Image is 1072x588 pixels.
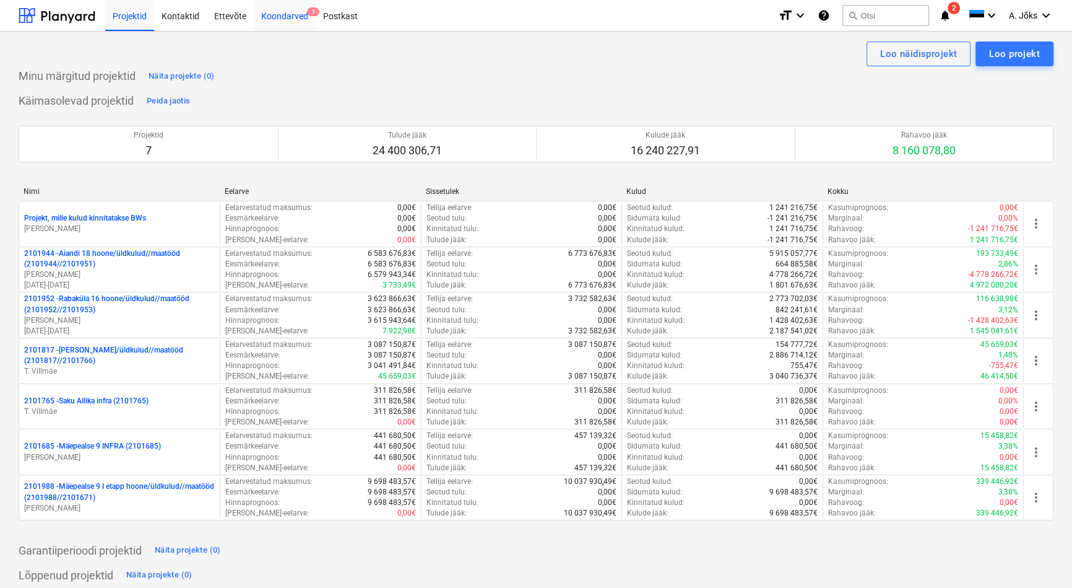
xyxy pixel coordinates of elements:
[939,8,951,23] i: notifications
[574,431,616,441] p: 457 139,32€
[828,203,888,213] p: Kasumiprognoos :
[998,396,1018,406] p: 0,00%
[767,235,818,245] p: -1 241 716,75€
[426,371,467,382] p: Tulude jääk :
[225,224,280,234] p: Hinnaprognoos :
[307,7,319,16] span: 1
[828,235,876,245] p: Rahavoo jääk :
[627,305,682,315] p: Sidumata kulud :
[368,259,416,270] p: 6 583 676,83€
[426,463,467,473] p: Tulude jääk :
[225,476,313,487] p: Eelarvestatud maksumus :
[778,8,793,23] i: format_size
[627,463,668,473] p: Kulude jääk :
[980,340,1018,350] p: 45 659,03€
[426,213,467,224] p: Seotud tulu :
[828,259,864,270] p: Marginaal :
[799,498,818,508] p: 0,00€
[374,441,416,452] p: 441 680,50€
[976,294,1018,304] p: 116 638,98€
[998,441,1018,452] p: 3,38%
[134,130,163,141] p: Projektid
[24,345,215,377] div: 2101817 -[PERSON_NAME]/üldkulud//maatööd (2101817//2101766)T. Villmäe
[225,385,313,396] p: Eelarvestatud maksumus :
[980,431,1018,441] p: 15 458,82€
[225,235,309,245] p: [PERSON_NAME]-eelarve :
[1000,385,1018,396] p: 0,00€
[769,315,818,326] p: 1 428 402,63€
[426,340,473,350] p: Tellija eelarve :
[776,463,818,473] p: 441 680,50€
[631,143,700,158] p: 16 240 227,91
[24,224,215,234] p: [PERSON_NAME]
[776,441,818,452] p: 441 680,50€
[828,280,876,291] p: Rahavoo jääk :
[627,406,685,417] p: Kinnitatud kulud :
[769,326,818,336] p: 2 187 541,02€
[225,350,280,361] p: Eesmärkeelarve :
[568,294,616,304] p: 3 732 582,63€
[225,248,313,259] p: Eelarvestatud maksumus :
[631,130,700,141] p: Kulude jääk
[976,476,1018,487] p: 339 446,92€
[598,203,616,213] p: 0,00€
[373,130,442,141] p: Tulude jääk
[776,340,818,350] p: 154 777,72€
[225,340,313,350] p: Eelarvestatud maksumus :
[799,476,818,487] p: 0,00€
[24,366,215,377] p: T. Villmäe
[627,431,673,441] p: Seotud kulud :
[24,248,215,291] div: 2101944 -Aiandi 18 hoone/üldkulud//maatööd (2101944//2101951)[PERSON_NAME][DATE]-[DATE]
[769,248,818,259] p: 5 915 057,77€
[598,270,616,280] p: 0,00€
[225,498,280,508] p: Hinnaprognoos :
[998,213,1018,224] p: 0,00%
[598,259,616,270] p: 0,00€
[225,452,280,463] p: Hinnaprognoos :
[368,350,416,361] p: 3 087 150,87€
[976,508,1018,519] p: 339 446,92€
[627,224,685,234] p: Kinnitatud kulud :
[828,508,876,519] p: Rahavoo jääk :
[828,487,864,498] p: Marginaal :
[627,396,682,406] p: Sidumata kulud :
[426,508,467,519] p: Tulude jääk :
[980,463,1018,473] p: 15 458,82€
[627,350,682,361] p: Sidumata kulud :
[374,406,416,417] p: 311 826,58€
[776,417,818,428] p: 311 826,58€
[378,371,416,382] p: 45 659,03€
[24,441,161,452] p: 2101685 - Mäepealse 9 INFRA (2101685)
[24,248,215,270] p: 2101944 - Aiandi 18 hoone/üldkulud//maatööd (2101944//2101951)
[368,294,416,304] p: 3 623 866,63€
[225,431,313,441] p: Eelarvestatud maksumus :
[828,294,888,304] p: Kasumiprognoos :
[426,476,473,487] p: Tellija eelarve :
[598,452,616,463] p: 0,00€
[24,315,215,326] p: [PERSON_NAME]
[790,361,818,371] p: 755,47€
[24,213,215,234] div: Projekt, mille kulud kinnitatakse BWs[PERSON_NAME]
[1039,8,1053,23] i: keyboard_arrow_down
[975,42,1053,66] button: Loo projekt
[893,130,956,141] p: Rahavoo jääk
[397,417,416,428] p: 0,00€
[24,396,215,417] div: 2101765 -Saku Allika infra (2101765)T. Villmäe
[24,326,215,336] p: [DATE] - [DATE]
[828,417,876,428] p: Rahavoo jääk :
[769,487,818,498] p: 9 698 483,57€
[373,143,442,158] p: 24 400 306,71
[828,452,864,463] p: Rahavoog :
[225,508,309,519] p: [PERSON_NAME]-eelarve :
[767,213,818,224] p: -1 241 216,75€
[426,361,478,371] p: Kinnitatud tulu :
[144,91,193,111] button: Peida jaotis
[225,417,309,428] p: [PERSON_NAME]-eelarve :
[426,235,467,245] p: Tulude jääk :
[225,213,280,224] p: Eesmärkeelarve :
[24,213,146,224] p: Projekt, mille kulud kinnitatakse BWs
[426,487,467,498] p: Seotud tulu :
[1010,529,1072,588] iframe: Chat Widget
[627,476,673,487] p: Seotud kulud :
